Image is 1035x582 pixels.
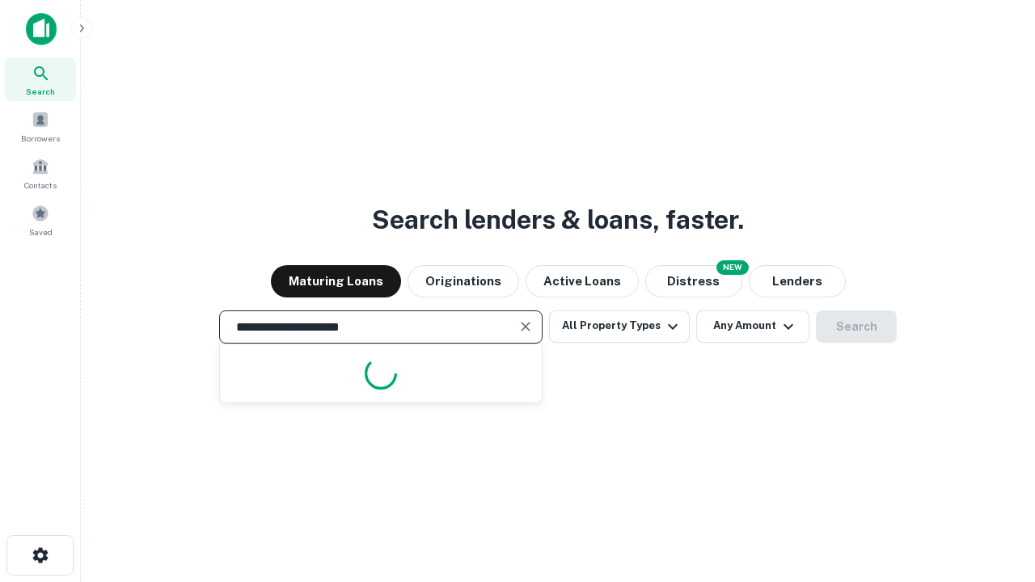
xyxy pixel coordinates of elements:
span: Search [26,85,55,98]
button: Originations [408,265,519,297]
span: Contacts [24,179,57,192]
button: Clear [514,315,537,338]
a: Saved [5,198,76,242]
a: Borrowers [5,104,76,148]
button: Active Loans [526,265,639,297]
iframe: Chat Widget [954,453,1035,530]
div: NEW [716,260,749,275]
button: Any Amount [696,310,809,343]
button: Maturing Loans [271,265,401,297]
img: capitalize-icon.png [26,13,57,45]
span: Saved [29,226,53,238]
button: All Property Types [549,310,690,343]
a: Contacts [5,151,76,195]
button: Lenders [749,265,846,297]
a: Search [5,57,76,101]
h3: Search lenders & loans, faster. [372,200,744,239]
span: Borrowers [21,132,60,145]
button: Search distressed loans with lien and other non-mortgage details. [645,265,742,297]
